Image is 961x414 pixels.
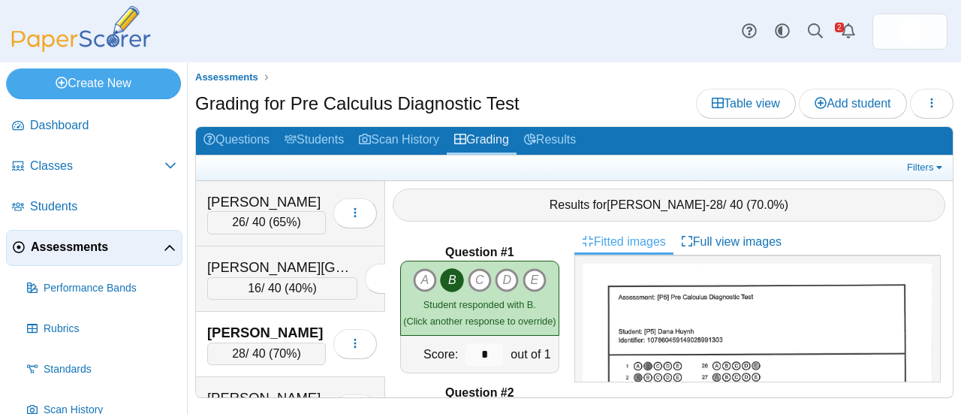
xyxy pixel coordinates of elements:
[191,68,262,87] a: Assessments
[898,20,922,44] img: ps.B7yuFiroF87KfScy
[832,15,865,48] a: Alerts
[21,352,182,388] a: Standards
[351,127,447,155] a: Scan History
[447,127,517,155] a: Grading
[195,71,258,83] span: Assessments
[517,127,583,155] a: Results
[207,258,357,277] div: [PERSON_NAME][GEOGRAPHIC_DATA]
[815,97,890,110] span: Add student
[403,299,556,327] small: (Click another response to override)
[232,347,246,360] span: 28
[574,229,673,255] a: Fitted images
[401,336,462,373] div: Score:
[413,268,437,292] i: A
[445,385,514,401] b: Question #2
[709,198,723,211] span: 28
[750,198,784,211] span: 70.0%
[495,268,519,292] i: D
[21,270,182,307] a: Performance Bands
[6,68,181,98] a: Create New
[6,189,182,225] a: Students
[288,282,312,295] span: 40%
[696,89,796,119] a: Table view
[507,336,558,373] div: out of 1
[207,192,326,212] div: [PERSON_NAME]
[196,127,277,155] a: Questions
[872,14,947,50] a: ps.B7yuFiroF87KfScy
[523,268,547,292] i: E
[44,362,176,377] span: Standards
[21,311,182,347] a: Rubrics
[673,229,789,255] a: Full view images
[44,281,176,296] span: Performance Bands
[207,323,326,343] div: [PERSON_NAME]
[232,216,246,228] span: 26
[31,239,164,255] span: Assessments
[30,117,176,134] span: Dashboard
[468,268,492,292] i: C
[6,230,182,266] a: Assessments
[30,158,164,174] span: Classes
[607,198,706,211] span: [PERSON_NAME]
[799,89,906,119] a: Add student
[207,343,326,365] div: / 40 ( )
[30,198,176,215] span: Students
[6,41,156,54] a: PaperScorer
[277,127,351,155] a: Students
[903,160,949,175] a: Filters
[273,347,297,360] span: 70%
[273,216,297,228] span: 65%
[440,268,464,292] i: B
[393,189,945,222] div: Results for - / 40 ( )
[445,244,514,261] b: Question #1
[207,211,326,234] div: / 40 ( )
[6,108,182,144] a: Dashboard
[898,20,922,44] span: Carlos Chavez
[195,91,520,116] h1: Grading for Pre Calculus Diagnostic Test
[6,6,156,52] img: PaperScorer
[423,299,536,310] span: Student responded with B.
[6,149,182,185] a: Classes
[44,322,176,337] span: Rubrics
[207,277,357,300] div: / 40 ( )
[248,282,261,295] span: 16
[207,388,326,408] div: [PERSON_NAME]
[712,97,780,110] span: Table view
